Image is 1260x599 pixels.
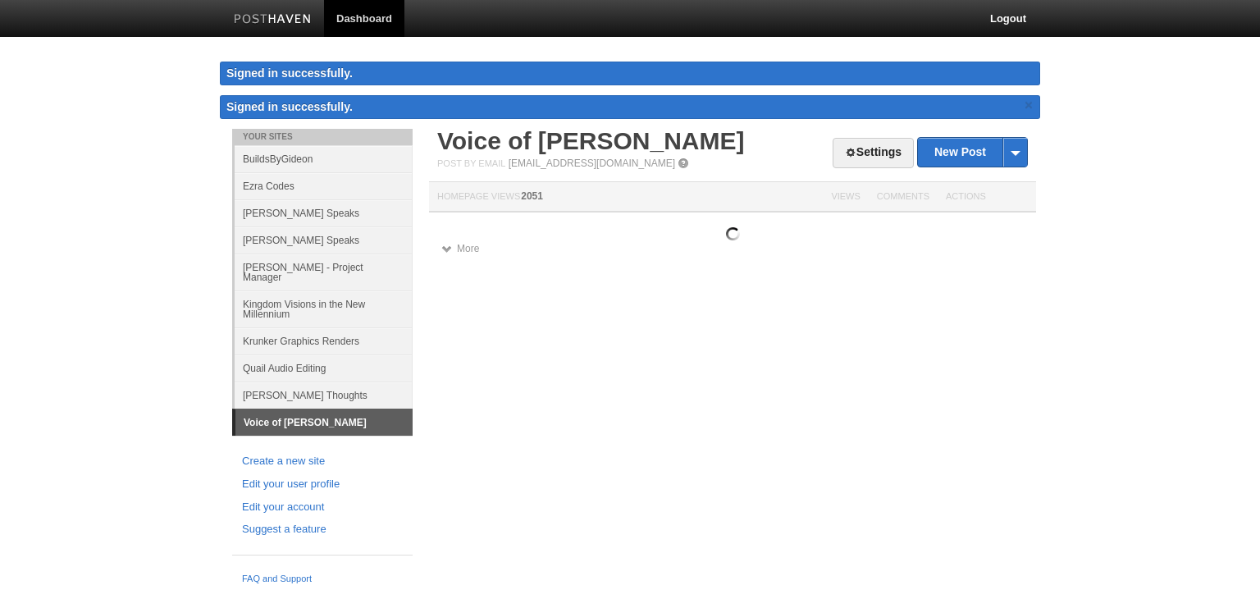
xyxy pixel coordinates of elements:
[235,290,413,327] a: Kingdom Visions in the New Millennium
[220,62,1040,85] div: Signed in successfully.
[242,572,403,587] a: FAQ and Support
[235,327,413,354] a: Krunker Graphics Renders
[242,499,403,516] a: Edit your account
[242,453,403,470] a: Create a new site
[938,182,1036,213] th: Actions
[242,476,403,493] a: Edit your user profile
[509,158,675,169] a: [EMAIL_ADDRESS][DOMAIN_NAME]
[235,199,413,226] a: [PERSON_NAME] Speaks
[235,145,413,172] a: BuildsByGideon
[429,182,823,213] th: Homepage Views
[235,172,413,199] a: Ezra Codes
[521,190,543,202] span: 2051
[235,354,413,382] a: Quail Audio Editing
[437,127,745,154] a: Voice of [PERSON_NAME]
[823,182,868,213] th: Views
[726,227,740,240] img: loading.gif
[918,138,1027,167] a: New Post
[234,14,312,26] img: Posthaven-bar
[232,129,413,145] li: Your Sites
[235,226,413,254] a: [PERSON_NAME] Speaks
[441,243,479,254] a: More
[235,382,413,409] a: [PERSON_NAME] Thoughts
[242,521,403,538] a: Suggest a feature
[833,138,914,168] a: Settings
[235,254,413,290] a: [PERSON_NAME] - Project Manager
[1021,95,1036,116] a: ×
[235,409,413,436] a: Voice of [PERSON_NAME]
[437,158,505,168] span: Post by Email
[869,182,938,213] th: Comments
[226,100,353,113] span: Signed in successfully.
